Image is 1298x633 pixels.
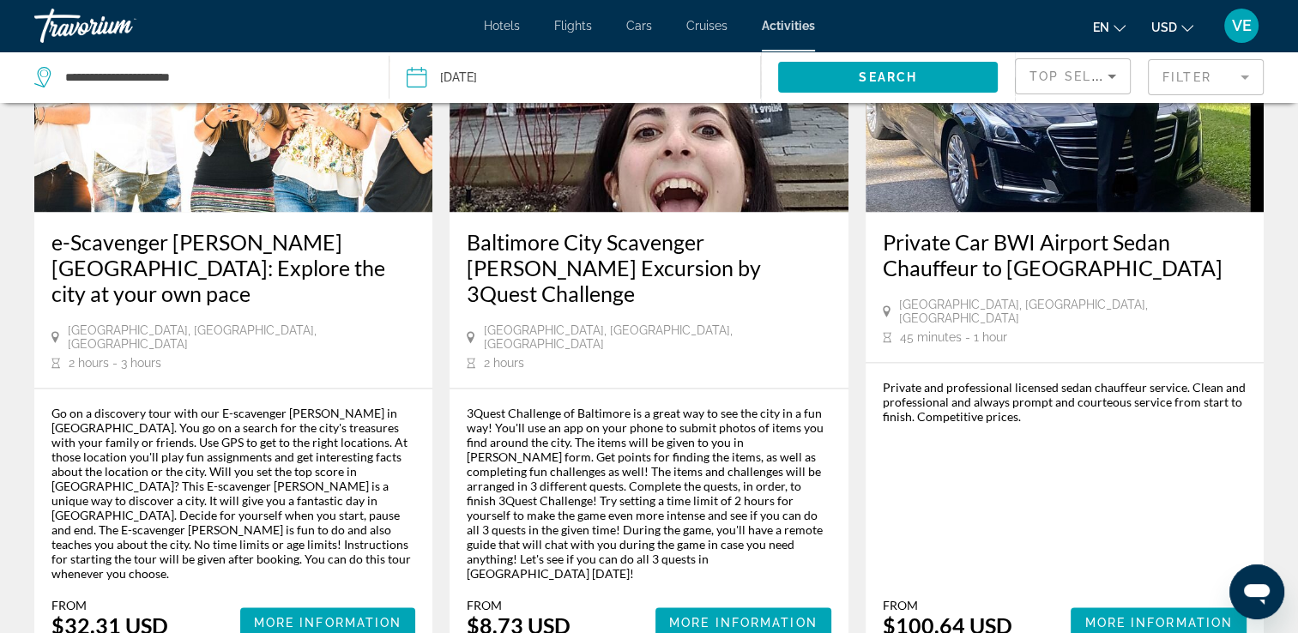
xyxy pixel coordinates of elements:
a: Cars [626,19,652,33]
mat-select: Sort by [1029,66,1116,87]
a: Hotels [484,19,520,33]
span: [GEOGRAPHIC_DATA], [GEOGRAPHIC_DATA], [GEOGRAPHIC_DATA] [68,323,415,351]
span: 45 minutes - 1 hour [900,330,1007,344]
span: More Information [1084,616,1233,630]
button: Change language [1093,15,1126,39]
span: 2 hours - 3 hours [69,356,161,370]
span: Top Sellers [1029,69,1127,83]
div: Go on a discovery tour with our E-scavenger [PERSON_NAME] in [GEOGRAPHIC_DATA]. You go on a searc... [51,406,415,581]
span: [GEOGRAPHIC_DATA], [GEOGRAPHIC_DATA], [GEOGRAPHIC_DATA] [484,323,831,351]
button: User Menu [1219,8,1264,44]
button: Filter [1148,58,1264,96]
a: Travorium [34,3,206,48]
iframe: Button to launch messaging window [1229,564,1284,619]
span: VE [1232,17,1252,34]
div: From [51,598,168,612]
div: 3Quest Challenge of Baltimore is a great way to see the city in a fun way! You'll use an app on y... [467,406,830,581]
a: Activities [762,19,815,33]
div: Private and professional licensed sedan chauffeur service. Clean and professional and always prom... [883,380,1247,424]
span: en [1093,21,1109,34]
div: From [467,598,571,612]
span: More Information [669,616,818,630]
a: Baltimore City Scavenger [PERSON_NAME] Excursion by 3Quest Challenge [467,229,830,306]
span: 2 hours [484,356,524,370]
span: More Information [254,616,402,630]
a: Cruises [686,19,727,33]
button: Date: Sep 7, 2025 [407,51,761,103]
a: Flights [554,19,592,33]
a: Private Car BWI Airport Sedan Chauffeur to [GEOGRAPHIC_DATA] [883,229,1247,280]
span: [GEOGRAPHIC_DATA], [GEOGRAPHIC_DATA], [GEOGRAPHIC_DATA] [899,298,1247,325]
a: e-Scavenger [PERSON_NAME] [GEOGRAPHIC_DATA]: Explore the city at your own pace [51,229,415,306]
div: From [883,598,1012,612]
span: USD [1151,21,1177,34]
button: Change currency [1151,15,1193,39]
button: Search [778,62,998,93]
span: Search [859,70,917,84]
